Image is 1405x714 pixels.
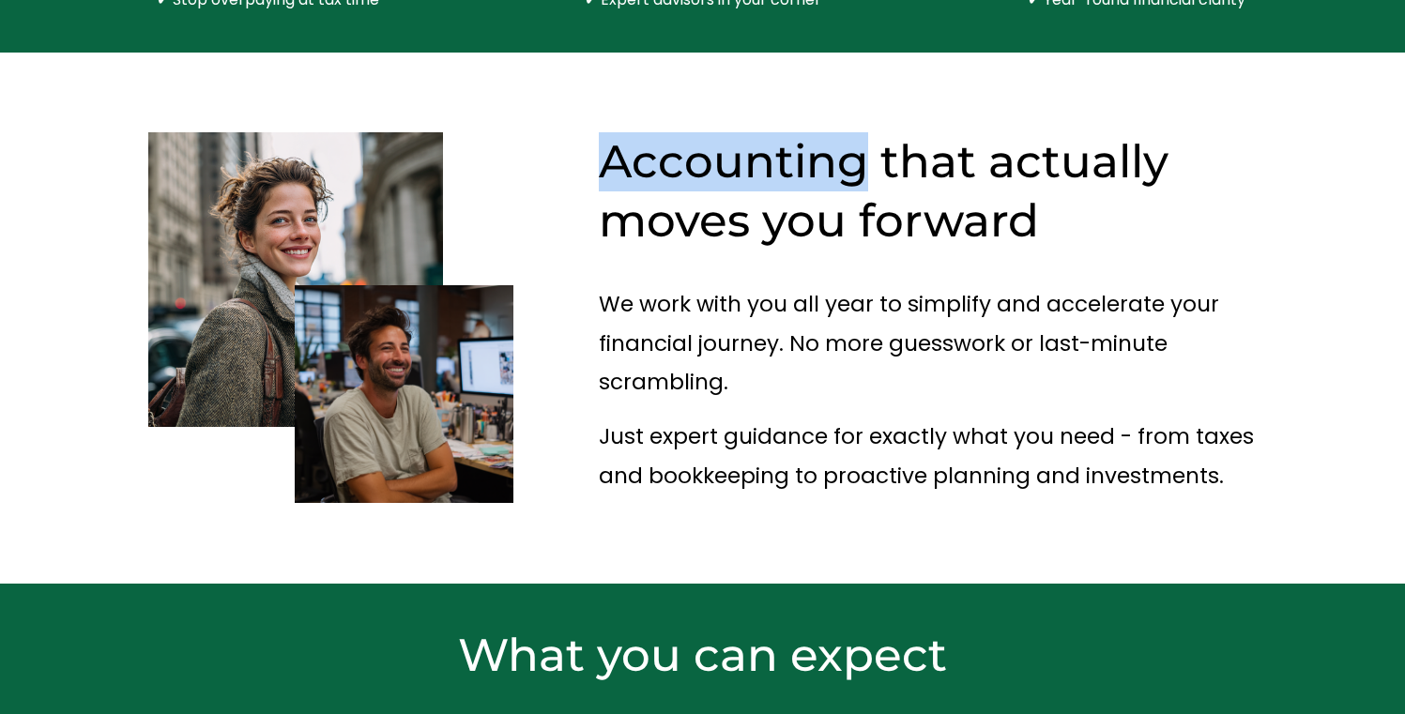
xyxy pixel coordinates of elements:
h2: Accounting that actually moves you forward [599,132,1294,251]
p: Just expert guidance for exactly what you need - from taxes and bookkeeping to proactive planning... [599,418,1294,495]
p: We work with you all year to simplify and accelerate your financial journey. No more guesswork or... [599,285,1294,403]
h2: What you can expect [219,626,1185,685]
